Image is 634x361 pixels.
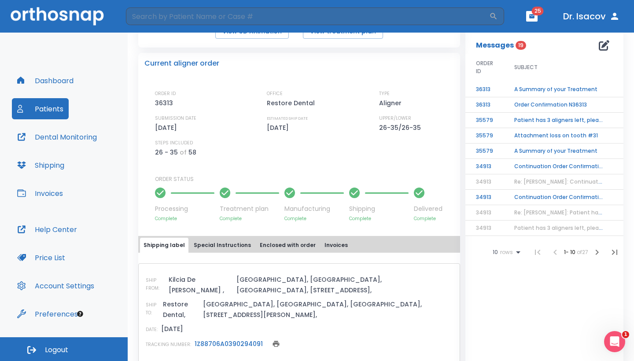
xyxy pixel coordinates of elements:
[155,147,178,158] p: 26 - 35
[284,204,344,214] p: Manufacturing
[504,190,614,205] td: Continuation Order Confirmation
[11,7,104,25] img: Orthosnap
[476,59,493,75] span: ORDER ID
[379,114,411,122] p: UPPER/LOWER
[180,147,187,158] p: of
[12,98,69,119] button: Patients
[12,275,100,296] button: Account Settings
[504,159,614,174] td: Continuation Order Confirmation
[12,70,79,91] button: Dashboard
[414,215,442,222] p: Complete
[155,204,214,214] p: Processing
[144,58,219,69] p: Current aligner order
[379,98,405,108] p: Aligner
[504,82,614,97] td: A Summary of your Treatment
[379,122,424,133] p: 26-35/26-35
[140,238,458,253] div: tabs
[504,128,614,144] td: Attachment loss on tooth #31
[155,90,176,98] p: ORDER ID
[161,324,183,334] p: [DATE]
[622,331,629,338] span: 1
[267,98,318,108] p: Restore Dental
[163,299,200,320] p: Restore Dental,
[465,128,504,144] td: 35579
[284,215,344,222] p: Complete
[514,63,538,71] span: SUBJECT
[155,139,193,147] p: STEPS INCLUDED
[267,90,283,98] p: OFFICE
[564,248,577,256] span: 1 - 10
[12,247,70,268] button: Price List
[203,299,453,320] p: [GEOGRAPHIC_DATA], [GEOGRAPHIC_DATA], [GEOGRAPHIC_DATA], [STREET_ADDRESS][PERSON_NAME],
[267,122,292,133] p: [DATE]
[155,114,196,122] p: SUBMISSION DATE
[190,238,254,253] button: Special Instructions
[465,97,504,113] td: 36313
[169,274,233,295] p: Kilcia De [PERSON_NAME] ,
[155,98,176,108] p: 36313
[476,209,491,216] span: 34913
[140,238,188,253] button: Shipping label
[498,249,513,255] span: rows
[155,175,454,183] p: ORDER STATUS
[155,122,180,133] p: [DATE]
[12,183,68,204] button: Invoices
[465,159,504,174] td: 34913
[146,341,191,349] p: TRACKING NUMBER:
[532,7,544,15] span: 25
[476,178,491,185] span: 34913
[76,310,84,318] div: Tooltip anchor
[195,339,263,348] a: 1Z88706A0390294091
[349,204,409,214] p: Shipping
[504,113,614,128] td: Patient has 3 aligners left, please order next set!
[493,249,498,255] span: 10
[560,8,623,24] button: Dr. Isacov
[12,219,82,240] button: Help Center
[516,41,526,50] span: 19
[45,345,68,355] span: Logout
[146,301,159,317] p: SHIP TO:
[256,238,319,253] button: Enclosed with order
[126,7,489,25] input: Search by Patient Name or Case #
[12,126,102,147] button: Dental Monitoring
[220,204,279,214] p: Treatment plan
[465,144,504,159] td: 35579
[146,276,165,292] p: SHIP FROM:
[155,215,214,222] p: Complete
[236,274,452,295] p: [GEOGRAPHIC_DATA], [GEOGRAPHIC_DATA], [GEOGRAPHIC_DATA], [STREET_ADDRESS],
[504,144,614,159] td: A Summary of your Treatment
[465,82,504,97] td: 36313
[465,190,504,205] td: 34913
[577,248,588,256] span: of 27
[476,224,491,232] span: 34913
[321,238,351,253] button: Invoices
[476,40,514,51] p: Messages
[220,215,279,222] p: Complete
[465,113,504,128] td: 35579
[604,331,625,352] iframe: Intercom live chat
[270,338,282,350] button: print
[379,90,390,98] p: TYPE
[146,326,158,334] p: DATE:
[12,303,83,324] button: Preferences
[504,97,614,113] td: Order Confirmation N36313
[188,147,196,158] p: 58
[12,155,70,176] button: Shipping
[267,114,308,122] p: ESTIMATED SHIP DATE
[349,215,409,222] p: Complete
[414,204,442,214] p: Delivered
